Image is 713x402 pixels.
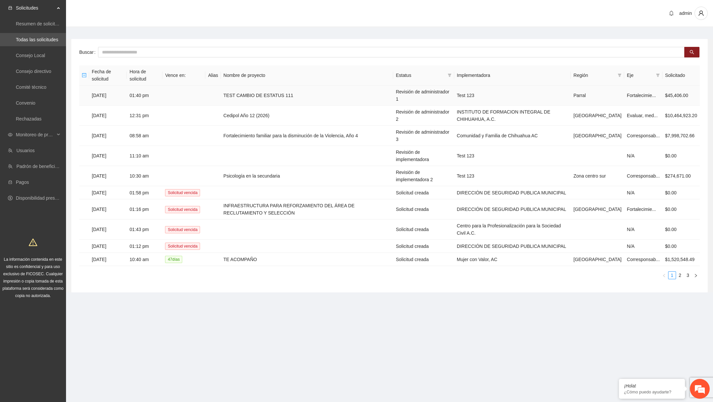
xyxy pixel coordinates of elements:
[695,7,708,20] button: user
[396,72,445,79] span: Estatus
[127,126,162,146] td: 08:58 am
[221,253,393,266] td: TE ACOMPAÑO
[692,271,700,279] button: right
[165,256,182,263] span: 47 día s
[666,8,677,18] button: bell
[89,106,127,126] td: [DATE]
[571,85,624,106] td: Parral
[29,238,37,247] span: warning
[662,240,700,253] td: $0.00
[627,207,656,212] span: Fortalecimie...
[454,166,571,186] td: Test 123
[690,50,694,55] span: search
[668,271,676,279] li: 1
[16,21,90,26] a: Resumen de solicitudes por aprobar
[89,219,127,240] td: [DATE]
[16,84,47,90] a: Comité técnico
[618,73,622,77] span: filter
[454,219,571,240] td: Centro para la Profesionalización para la Sociedad Civil A.C.
[676,271,684,279] li: 2
[127,85,162,106] td: 01:40 pm
[454,186,571,199] td: DIRECCIÓN DE SEGURIDAD PUBLICA MUNICIPAL
[668,272,676,279] a: 1
[656,73,660,77] span: filter
[655,70,661,80] span: filter
[454,253,571,266] td: Mujer con Valor, AC
[454,126,571,146] td: Comunidad y Familia de Chihuahua AC
[89,65,127,85] th: Fecha de solicitud
[38,88,91,155] span: Estamos en línea.
[662,253,700,266] td: $1,520,548.49
[221,166,393,186] td: Psicología en la secundaria
[662,106,700,126] td: $10,464,923.20
[627,72,653,79] span: Eje
[624,186,662,199] td: N/A
[89,126,127,146] td: [DATE]
[679,11,692,16] span: admin
[393,186,454,199] td: Solicitud creada
[454,240,571,253] td: DIRECCIÓN DE SEGURIDAD PUBLICA MUNICIPAL
[393,219,454,240] td: Solicitud creada
[8,6,13,10] span: inbox
[393,240,454,253] td: Solicitud creada
[662,219,700,240] td: $0.00
[221,85,393,106] td: TEST CAMBIO DE ESTATUS 111
[692,271,700,279] li: Next Page
[127,186,162,199] td: 01:58 pm
[108,3,124,19] div: Minimizar ventana de chat en vivo
[627,173,660,179] span: Corresponsab...
[571,126,624,146] td: [GEOGRAPHIC_DATA]
[393,199,454,219] td: Solicitud creada
[8,132,13,137] span: eye
[127,253,162,266] td: 10:40 am
[127,240,162,253] td: 01:12 pm
[616,70,623,80] span: filter
[165,206,200,213] span: Solicitud vencida
[221,65,393,85] th: Nombre de proyecto
[660,271,668,279] li: Previous Page
[662,126,700,146] td: $7,998,702.66
[393,146,454,166] td: Revisión de implementadora
[17,148,35,153] a: Usuarios
[165,226,200,233] span: Solicitud vencida
[624,219,662,240] td: N/A
[662,85,700,106] td: $45,406.00
[662,199,700,219] td: $0.00
[624,389,680,394] p: ¿Cómo puedo ayudarte?
[162,65,205,85] th: Vence en:
[89,199,127,219] td: [DATE]
[89,146,127,166] td: [DATE]
[571,253,624,266] td: [GEOGRAPHIC_DATA]
[662,166,700,186] td: $274,671.00
[454,106,571,126] td: INSTITUTO DE FORMACION INTEGRAL DE CHIHUAHUA, A.C.
[165,189,200,196] span: Solicitud vencida
[17,164,65,169] a: Padrón de beneficiarios
[627,113,658,118] span: Evaluar, med...
[454,146,571,166] td: Test 123
[16,195,72,201] a: Disponibilidad presupuestal
[16,69,51,74] a: Consejo directivo
[89,253,127,266] td: [DATE]
[393,85,454,106] td: Revisión de administrador 1
[393,253,454,266] td: Solicitud creada
[16,116,42,121] a: Rechazadas
[127,106,162,126] td: 12:31 pm
[571,166,624,186] td: Zona centro sur
[127,219,162,240] td: 01:43 pm
[127,199,162,219] td: 01:16 pm
[571,106,624,126] td: [GEOGRAPHIC_DATA]
[624,383,680,388] div: ¡Hola!
[627,257,660,262] span: Corresponsab...
[79,47,98,57] label: Buscar
[165,243,200,250] span: Solicitud vencida
[205,65,221,85] th: Alias
[3,257,64,298] span: La información contenida en este sitio es confidencial y para uso exclusivo de FICOSEC. Cualquier...
[16,53,45,58] a: Consejo Local
[446,70,453,80] span: filter
[16,1,55,15] span: Solicitudes
[221,126,393,146] td: Fortalecimiento familiar para la disminución de la Violencia, Año 4
[89,166,127,186] td: [DATE]
[454,85,571,106] td: Test 123
[662,274,666,278] span: left
[221,199,393,219] td: INFRAESTRUCTURA PARA REFORZAMIENTO DEL ÁREA DE RECLUTAMIENTO Y SELECCIÓN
